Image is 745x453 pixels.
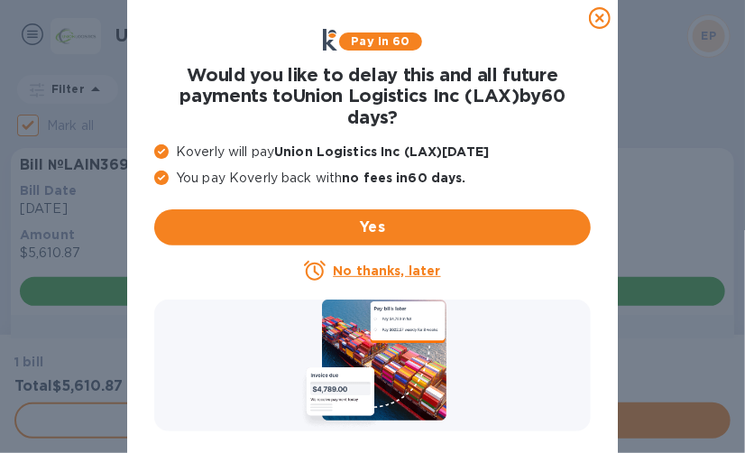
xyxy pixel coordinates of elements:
u: No thanks, later [333,263,440,278]
b: Pay in 60 [351,34,409,48]
span: Yes [169,217,576,238]
p: Koverly will pay [154,143,591,162]
h1: Would you like to delay this and all future payments to Union Logistics Inc (LAX) by 60 days ? [154,65,591,128]
b: Union Logistics Inc (LAX) [DATE] [274,144,489,159]
button: Yes [154,209,591,245]
b: no fees in 60 days . [342,171,465,185]
p: You pay Koverly back with [154,169,591,188]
